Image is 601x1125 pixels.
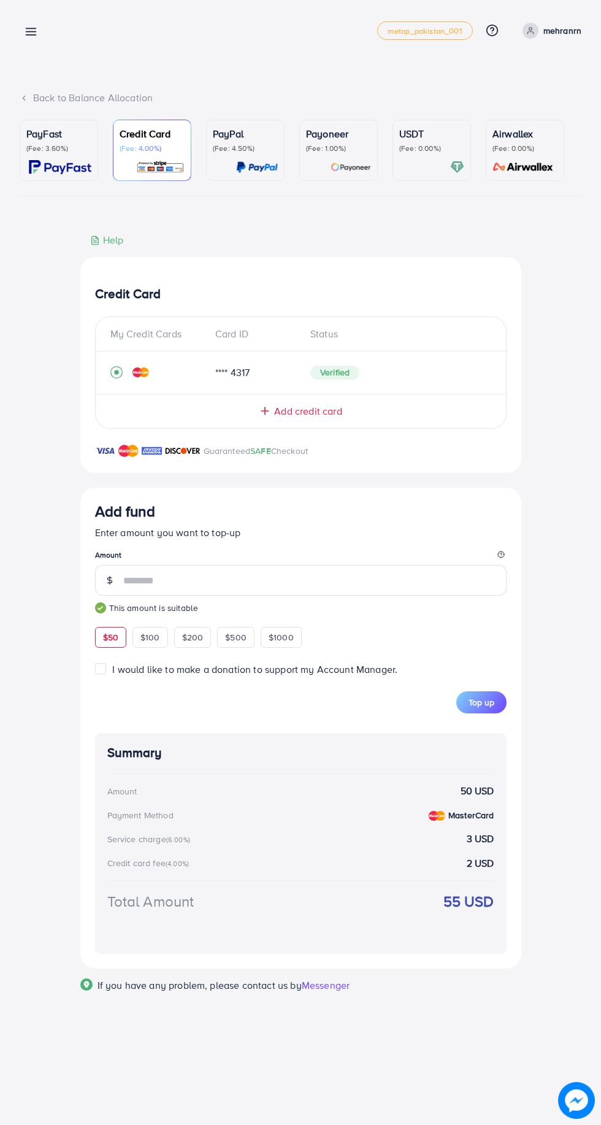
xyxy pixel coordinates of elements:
div: Back to Balance Allocation [20,91,581,105]
p: (Fee: 1.00%) [306,144,371,153]
a: metap_pakistan_001 [377,21,473,40]
span: I would like to make a donation to support my Account Manager. [112,662,397,676]
p: (Fee: 3.60%) [26,144,91,153]
p: PayPal [213,126,278,141]
p: (Fee: 0.00%) [492,144,557,153]
h4: Credit Card [95,286,507,302]
h3: Add fund [95,502,155,520]
span: $100 [140,631,160,643]
div: Help [90,233,124,247]
p: Airwallex [492,126,557,141]
small: (4.00%) [166,859,189,869]
p: mehranrn [543,23,581,38]
span: $1000 [269,631,294,643]
h4: Summary [107,745,494,761]
p: Credit Card [120,126,185,141]
strong: MasterCard [448,809,494,821]
strong: 55 USD [443,891,494,912]
img: card [489,160,557,174]
p: Enter amount you want to top-up [95,525,507,540]
p: (Fee: 4.00%) [120,144,185,153]
strong: 2 USD [467,856,494,870]
div: Credit card fee [107,857,193,869]
img: image [558,1082,595,1119]
span: Verified [310,366,359,380]
p: PayFast [26,126,91,141]
img: card [136,160,185,174]
img: card [450,160,464,174]
div: Card ID [205,327,300,341]
img: card [236,160,278,174]
div: Service charge [107,833,194,845]
img: card [331,160,371,174]
p: USDT [399,126,464,141]
div: Status [300,327,491,341]
strong: 50 USD [461,784,494,798]
small: This amount is suitable [95,602,507,614]
div: Total Amount [107,891,194,912]
img: brand [142,443,162,458]
span: $500 [225,631,247,643]
img: credit [132,367,149,377]
a: mehranrn [518,23,581,39]
legend: Amount [95,550,507,565]
img: Popup guide [80,978,93,991]
button: Top up [456,691,507,713]
img: brand [95,443,115,458]
img: brand [165,443,201,458]
div: Amount [107,785,137,797]
span: metap_pakistan_001 [388,27,462,35]
p: Guaranteed Checkout [204,443,308,458]
span: $200 [182,631,204,643]
div: My Credit Cards [110,327,205,341]
small: (6.00%) [166,835,190,845]
span: Messenger [302,978,350,992]
p: (Fee: 4.50%) [213,144,278,153]
img: brand [118,443,139,458]
span: If you have any problem, please contact us by [98,978,302,992]
div: Payment Method [107,809,174,821]
img: card [29,160,91,174]
strong: 3 USD [467,832,494,846]
span: $50 [103,631,118,643]
img: credit [429,811,445,821]
img: guide [95,602,106,613]
svg: record circle [110,366,123,378]
span: Top up [469,696,494,708]
p: Payoneer [306,126,371,141]
span: SAFE [250,445,271,457]
span: Add credit card [274,404,342,418]
p: (Fee: 0.00%) [399,144,464,153]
